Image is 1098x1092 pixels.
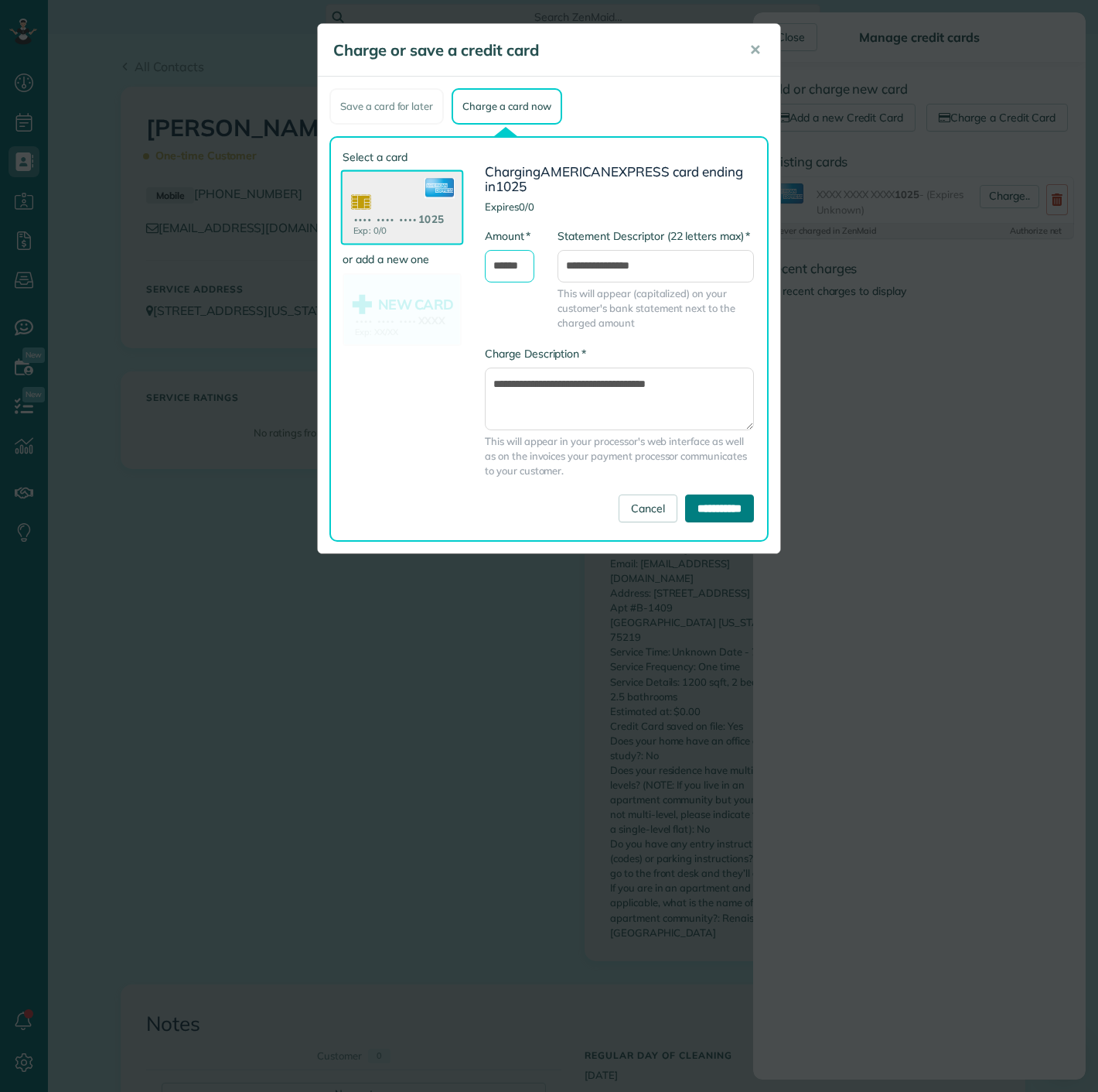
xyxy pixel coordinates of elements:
[558,228,750,244] label: Statement Descriptor (22 letters max)
[485,346,586,361] label: Charge Description
[452,88,561,125] div: Charge a card now
[496,178,527,194] span: 1025
[333,39,728,61] h5: Charge or save a credit card
[343,252,462,267] label: or add a new one
[540,163,670,180] span: AMERICANEXPRESS
[749,41,761,59] span: ✕
[485,228,530,244] label: Amount
[485,165,754,193] h3: Charging card ending in
[485,201,754,212] h4: Expires
[343,149,462,165] label: Select a card
[485,434,754,478] span: This will appear in your processor's web interface as well as on the invoices your payment proces...
[519,200,534,213] span: 0/0
[329,88,444,125] div: Save a card for later
[558,286,753,330] span: This will appear (capitalized) on your customer's bank statement next to the charged amount
[619,495,677,522] a: Cancel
